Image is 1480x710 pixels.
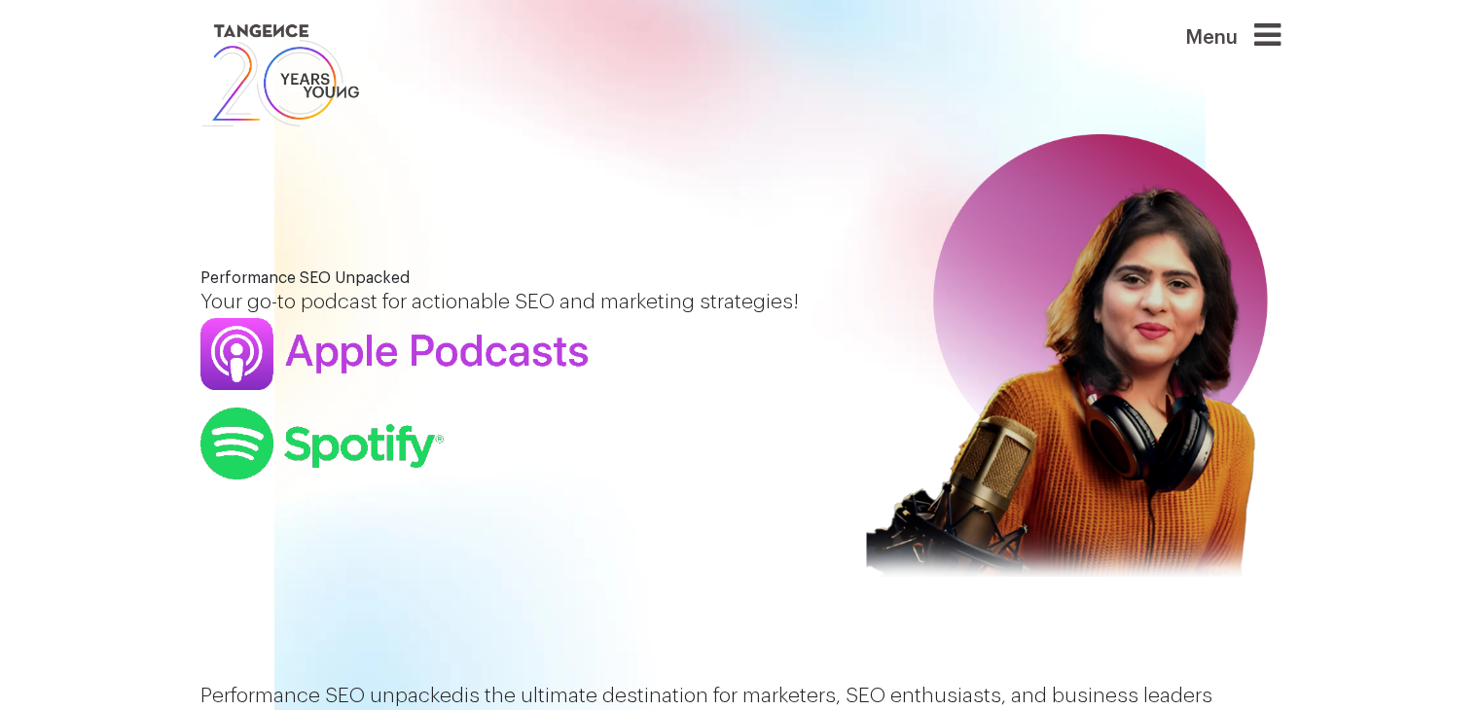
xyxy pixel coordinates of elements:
img: podcast3.png [200,408,444,479]
h1: Performance SEO Unpacked [200,269,818,287]
span: Performance SEO unpacked [200,686,464,706]
img: hero_image.png [848,134,1281,615]
p: Your go-to podcast for actionable SEO and marketing strategies! [200,287,818,318]
img: logo SVG [200,19,362,131]
img: apple-podcast.png [200,318,588,390]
